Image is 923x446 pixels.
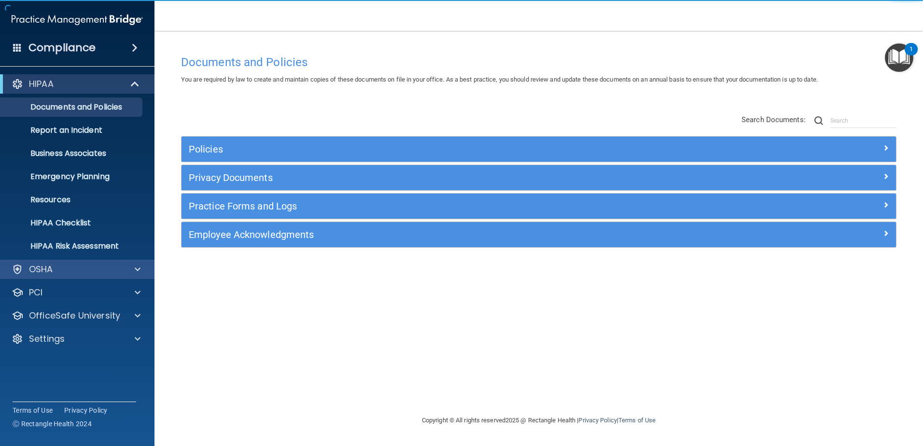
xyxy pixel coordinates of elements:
p: HIPAA Risk Assessment [6,241,138,251]
a: Employee Acknowledgments [189,227,889,242]
p: Resources [6,195,138,205]
h5: Practice Forms and Logs [189,201,710,211]
h4: Documents and Policies [181,56,896,69]
a: PCI [12,287,140,298]
p: HIPAA Checklist [6,218,138,228]
a: HIPAA [12,78,140,90]
h5: Privacy Documents [189,172,710,183]
p: HIPAA [29,78,54,90]
a: Policies [189,141,889,157]
a: Practice Forms and Logs [189,198,889,214]
h4: Compliance [28,41,96,55]
span: You are required by law to create and maintain copies of these documents on file in your office. ... [181,76,818,83]
a: OSHA [12,264,140,275]
p: PCI [29,287,42,298]
a: Terms of Use [13,405,53,415]
p: Report an Incident [6,125,138,135]
p: Documents and Policies [6,102,138,112]
p: Emergency Planning [6,172,138,181]
p: OSHA [29,264,53,275]
a: Privacy Documents [189,170,889,185]
input: Search [830,113,896,128]
span: Ⓒ Rectangle Health 2024 [13,419,92,429]
a: Privacy Policy [64,405,108,415]
p: Business Associates [6,149,138,158]
a: OfficeSafe University [12,310,140,321]
a: Settings [12,333,140,345]
div: Copyright © All rights reserved 2025 @ Rectangle Health | | [363,405,715,436]
img: PMB logo [12,10,143,29]
div: 1 [909,49,913,62]
p: Settings [29,333,65,345]
button: Open Resource Center, 1 new notification [885,43,913,72]
a: Terms of Use [618,417,656,424]
img: ic-search.3b580494.png [814,116,823,125]
span: Search Documents: [741,115,806,124]
h5: Employee Acknowledgments [189,229,710,240]
p: OfficeSafe University [29,310,120,321]
a: Privacy Policy [578,417,616,424]
h5: Policies [189,144,710,154]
